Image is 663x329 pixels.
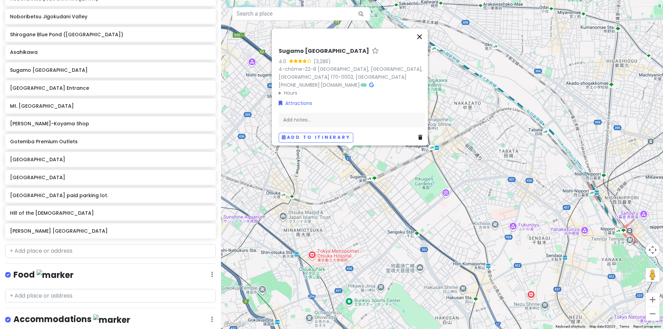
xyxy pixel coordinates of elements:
div: Add notes... [279,113,425,127]
div: 4.0 [279,58,289,65]
i: Google Maps [369,83,374,87]
h6: Hill of the [DEMOGRAPHIC_DATA] [10,210,211,216]
i: Tripadvisor [361,83,366,87]
input: + Add place or address [5,289,216,303]
h6: Sugamo [GEOGRAPHIC_DATA] [279,48,369,55]
button: Map camera controls [646,243,660,257]
h6: Sugamo [GEOGRAPHIC_DATA] [10,67,211,73]
h6: [GEOGRAPHIC_DATA] [10,156,211,163]
img: Google [223,320,246,329]
a: [PHONE_NUMBER] [279,81,320,88]
h6: Shirogane Blue Pond ([GEOGRAPHIC_DATA]) [10,31,211,38]
h6: Gotemba Premium Outlets [10,138,211,145]
button: Zoom out [646,307,660,321]
img: marker [93,315,130,325]
div: · · [279,48,425,97]
a: Report a map error [633,325,661,328]
h6: [PERSON_NAME]-Koyama Shop [10,120,211,127]
button: Close [411,28,428,45]
h4: Accommodations [13,314,130,325]
button: Drag Pegman onto the map to open Street View [646,268,660,282]
h6: [GEOGRAPHIC_DATA] paid parking lot. [10,192,211,199]
div: Sugamo Jizodori Shopping Street [342,149,357,164]
button: Add to itinerary [279,133,353,143]
div: (3,285) [314,58,331,65]
a: [DOMAIN_NAME] [321,81,360,88]
h6: Noboribetsu Jigokudani Valley [10,13,211,20]
h6: Asahikawa [10,49,211,55]
h6: Mt. [GEOGRAPHIC_DATA] [10,103,211,109]
a: Terms (opens in new tab) [619,325,629,328]
button: Zoom in [646,293,660,307]
a: Star place [372,48,379,55]
img: marker [37,270,74,280]
a: 4-chōme-22-8 [GEOGRAPHIC_DATA], [GEOGRAPHIC_DATA], [GEOGRAPHIC_DATA] 170-0002, [GEOGRAPHIC_DATA] [279,66,423,80]
input: + Add place or address [5,244,216,258]
h6: [GEOGRAPHIC_DATA] Entrance [10,85,211,91]
button: Keyboard shortcuts [556,324,585,329]
a: Delete place [418,134,425,141]
a: Attractions [279,99,312,107]
a: Open this area in Google Maps (opens a new window) [223,320,246,329]
h6: [GEOGRAPHIC_DATA] [10,174,211,181]
h6: [PERSON_NAME] [GEOGRAPHIC_DATA] [10,228,211,234]
h4: Food [13,269,74,281]
summary: Hours [279,89,425,97]
input: Search a place [232,7,370,21]
span: Map data ©2025 [589,325,615,328]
